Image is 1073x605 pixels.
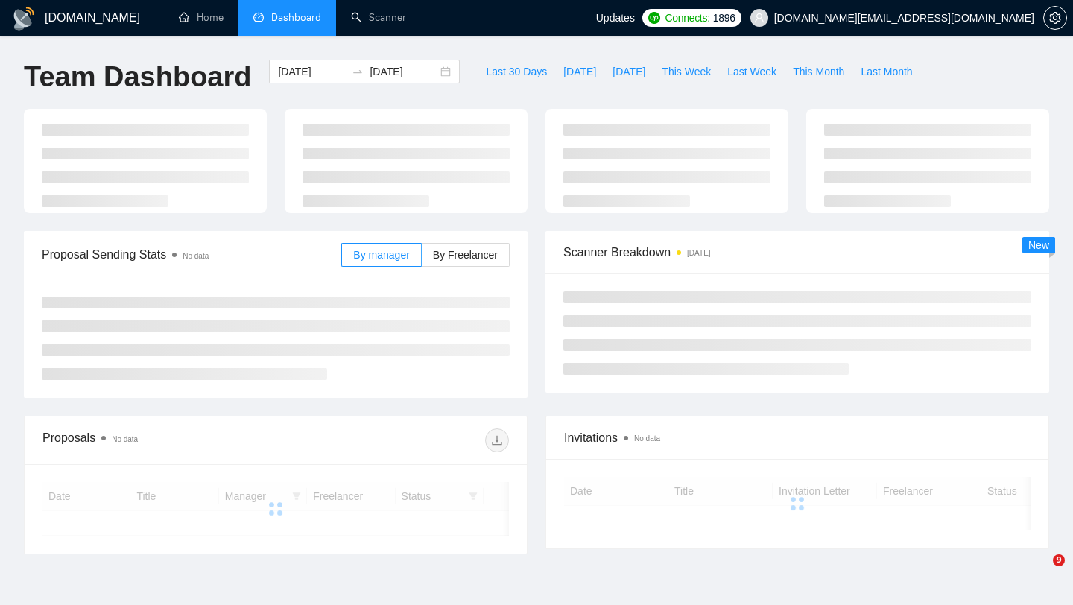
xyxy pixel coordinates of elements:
[613,63,645,80] span: [DATE]
[662,63,711,80] span: This Week
[478,60,555,83] button: Last 30 Days
[271,11,321,24] span: Dashboard
[727,63,776,80] span: Last Week
[1043,6,1067,30] button: setting
[24,60,251,95] h1: Team Dashboard
[183,252,209,260] span: No data
[563,243,1031,262] span: Scanner Breakdown
[352,66,364,77] span: swap-right
[648,12,660,24] img: upwork-logo.png
[785,60,852,83] button: This Month
[653,60,719,83] button: This Week
[179,11,224,24] a: homeHome
[42,245,341,264] span: Proposal Sending Stats
[12,7,36,31] img: logo
[665,10,709,26] span: Connects:
[687,249,710,257] time: [DATE]
[1022,554,1058,590] iframe: Intercom live chat
[1028,239,1049,251] span: New
[278,63,346,80] input: Start date
[555,60,604,83] button: [DATE]
[719,60,785,83] button: Last Week
[596,12,635,24] span: Updates
[42,428,276,452] div: Proposals
[486,63,547,80] span: Last 30 Days
[1053,554,1065,566] span: 9
[754,13,765,23] span: user
[861,63,912,80] span: Last Month
[793,63,844,80] span: This Month
[253,12,264,22] span: dashboard
[352,66,364,77] span: to
[351,11,406,24] a: searchScanner
[564,428,1031,447] span: Invitations
[713,10,735,26] span: 1896
[852,60,920,83] button: Last Month
[1043,12,1067,24] a: setting
[370,63,437,80] input: End date
[112,435,138,443] span: No data
[353,249,409,261] span: By manager
[634,434,660,443] span: No data
[604,60,653,83] button: [DATE]
[433,249,498,261] span: By Freelancer
[563,63,596,80] span: [DATE]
